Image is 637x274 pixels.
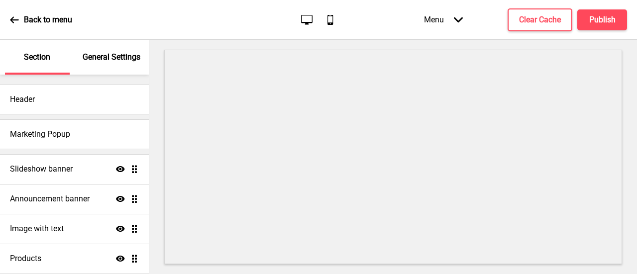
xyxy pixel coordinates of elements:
[10,6,72,33] a: Back to menu
[10,129,70,140] h4: Marketing Popup
[83,52,140,63] p: General Settings
[414,5,473,34] div: Menu
[10,94,35,105] h4: Header
[508,8,572,31] button: Clear Cache
[10,193,90,204] h4: Announcement banner
[10,164,73,175] h4: Slideshow banner
[519,14,561,25] h4: Clear Cache
[10,253,41,264] h4: Products
[10,223,64,234] h4: Image with text
[577,9,627,30] button: Publish
[589,14,616,25] h4: Publish
[24,14,72,25] p: Back to menu
[24,52,50,63] p: Section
